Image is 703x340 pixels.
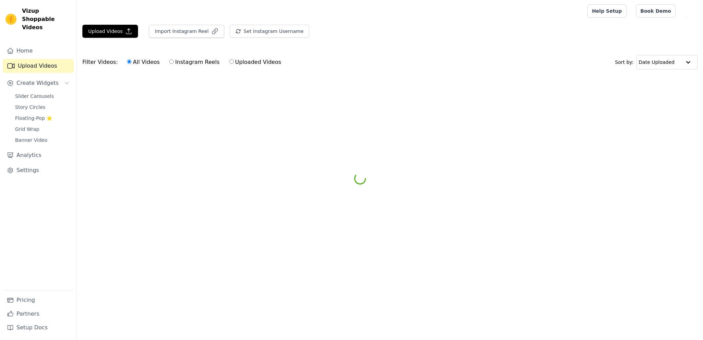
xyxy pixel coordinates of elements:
[3,76,74,90] button: Create Widgets
[636,4,676,18] a: Book Demo
[82,25,138,38] button: Upload Videos
[230,25,309,38] button: Set Instagram Username
[15,104,45,111] span: Story Circles
[169,58,220,67] label: Instagram Reels
[149,25,224,38] button: Import Instagram Reel
[3,293,74,307] a: Pricing
[11,102,74,112] a: Story Circles
[3,321,74,335] a: Setup Docs
[11,113,74,123] a: Floating-Pop ⭐
[15,137,47,144] span: Banner Video
[11,91,74,101] a: Slider Carousels
[587,4,626,18] a: Help Setup
[16,79,59,87] span: Create Widgets
[15,126,39,133] span: Grid Wrap
[3,44,74,58] a: Home
[3,148,74,162] a: Analytics
[15,93,54,100] span: Slider Carousels
[11,124,74,134] a: Grid Wrap
[229,58,281,67] label: Uploaded Videos
[169,59,174,64] input: Instagram Reels
[127,58,160,67] label: All Videos
[127,59,131,64] input: All Videos
[3,59,74,73] a: Upload Videos
[15,115,52,122] span: Floating-Pop ⭐
[229,59,234,64] input: Uploaded Videos
[3,307,74,321] a: Partners
[5,14,16,25] img: Vizup
[82,54,285,70] div: Filter Videos:
[615,55,698,69] div: Sort by:
[22,7,71,32] span: Vizup Shoppable Videos
[3,163,74,177] a: Settings
[11,135,74,145] a: Banner Video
